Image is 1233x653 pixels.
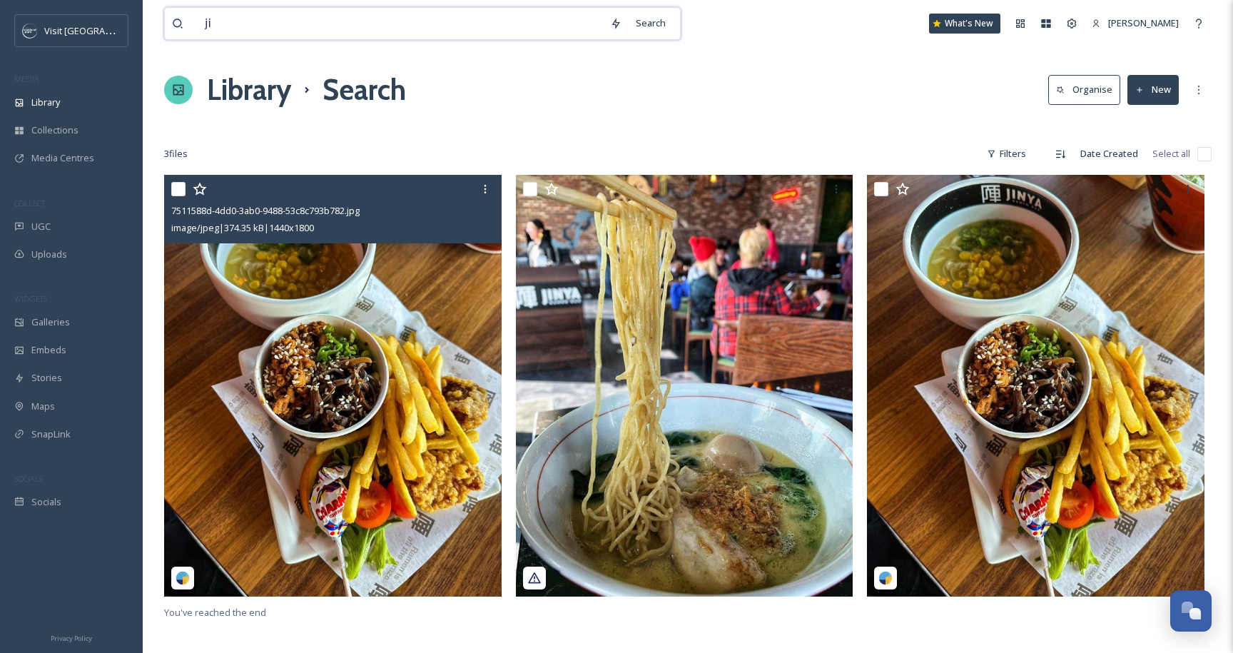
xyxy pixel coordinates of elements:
img: 7511588d-4dd0-3ab0-9488-53c8c793b782.jpg [164,175,502,597]
span: 7511588d-4dd0-3ab0-9488-53c8c793b782.jpg [171,204,360,217]
img: snapsea-logo.png [878,571,893,585]
input: Search your library [198,8,603,39]
button: Organise [1048,75,1120,104]
span: Socials [31,495,61,509]
div: Filters [980,140,1033,168]
span: COLLECT [14,198,45,208]
span: WIDGETS [14,293,47,304]
span: 3 file s [164,147,188,161]
button: Open Chat [1170,590,1212,632]
span: Collections [31,123,78,137]
div: Date Created [1073,140,1145,168]
img: 7c6a1a40-87fe-6e32-5991-15183aecc3ba.jpg [867,175,1204,597]
span: [PERSON_NAME] [1108,16,1179,29]
span: SnapLink [31,427,71,441]
span: UGC [31,220,51,233]
a: [PERSON_NAME] [1085,9,1186,37]
span: Uploads [31,248,67,261]
span: Select all [1152,147,1190,161]
span: image/jpeg | 374.35 kB | 1440 x 1800 [171,221,314,234]
img: snapsea-logo.png [176,571,190,585]
span: Maps [31,400,55,413]
span: Stories [31,371,62,385]
span: MEDIA [14,74,39,84]
a: Privacy Policy [51,629,92,646]
span: Embeds [31,343,66,357]
span: Media Centres [31,151,94,165]
a: Library [207,69,291,111]
h1: Search [323,69,406,111]
a: What's New [929,14,1000,34]
span: SOCIALS [14,473,43,484]
img: af29cee4-b2a9-5021-8d1e-26af91d910ef.jpg [516,175,853,597]
span: Privacy Policy [51,634,92,643]
span: You've reached the end [164,606,266,619]
span: Galleries [31,315,70,329]
button: New [1127,75,1179,104]
span: Visit [GEOGRAPHIC_DATA] [44,24,155,37]
span: Library [31,96,60,109]
div: Search [629,9,673,37]
img: c3es6xdrejuflcaqpovn.png [23,24,37,38]
a: Organise [1048,75,1127,104]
